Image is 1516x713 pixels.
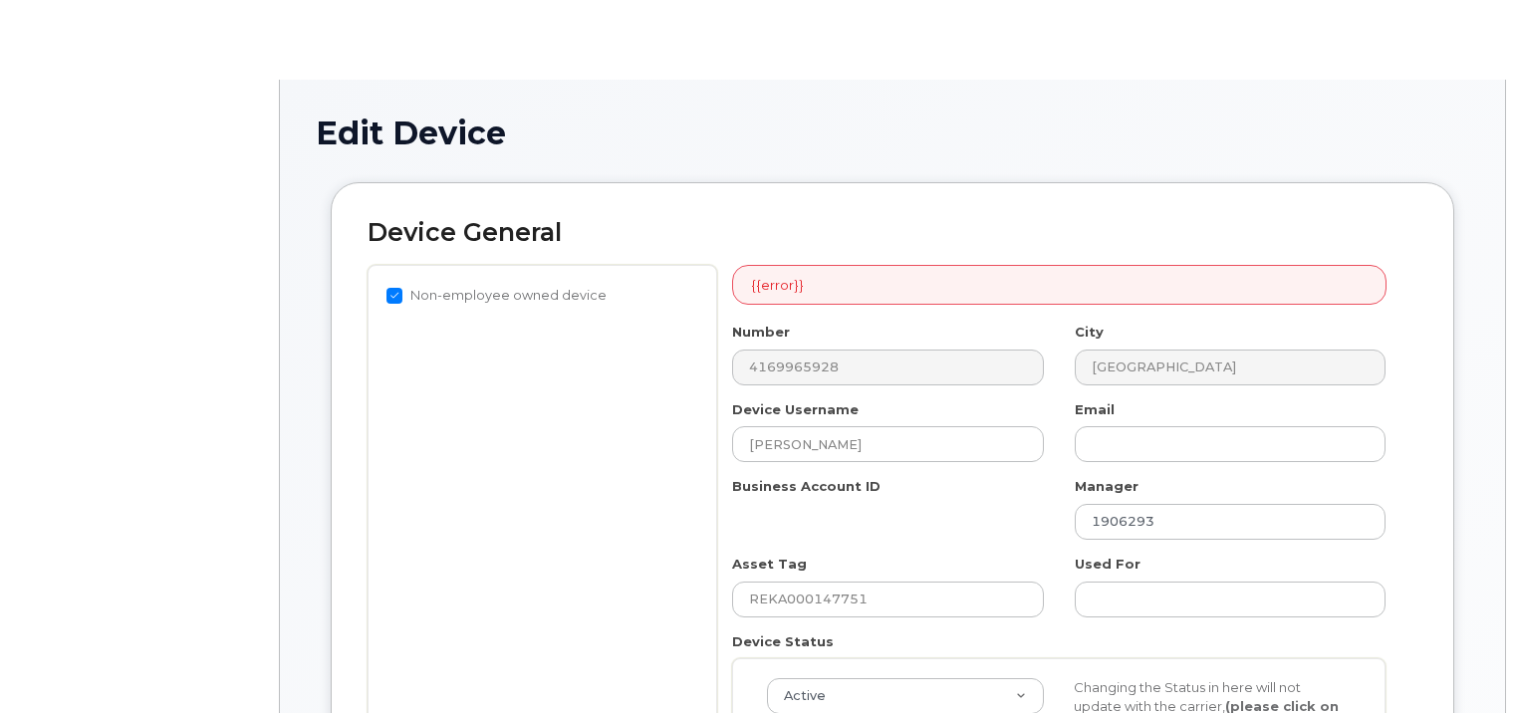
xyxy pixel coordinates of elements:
[1075,477,1138,496] label: Manager
[732,477,881,496] label: Business Account ID
[386,288,402,304] input: Non-employee owned device
[1075,504,1386,540] input: Select manager
[316,116,1469,150] h1: Edit Device
[732,265,1387,306] div: {{error}}
[386,284,607,308] label: Non-employee owned device
[732,632,834,651] label: Device Status
[1075,555,1140,574] label: Used For
[732,400,859,419] label: Device Username
[1075,323,1104,342] label: City
[732,323,790,342] label: Number
[732,555,807,574] label: Asset Tag
[1075,400,1115,419] label: Email
[368,219,1417,247] h2: Device General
